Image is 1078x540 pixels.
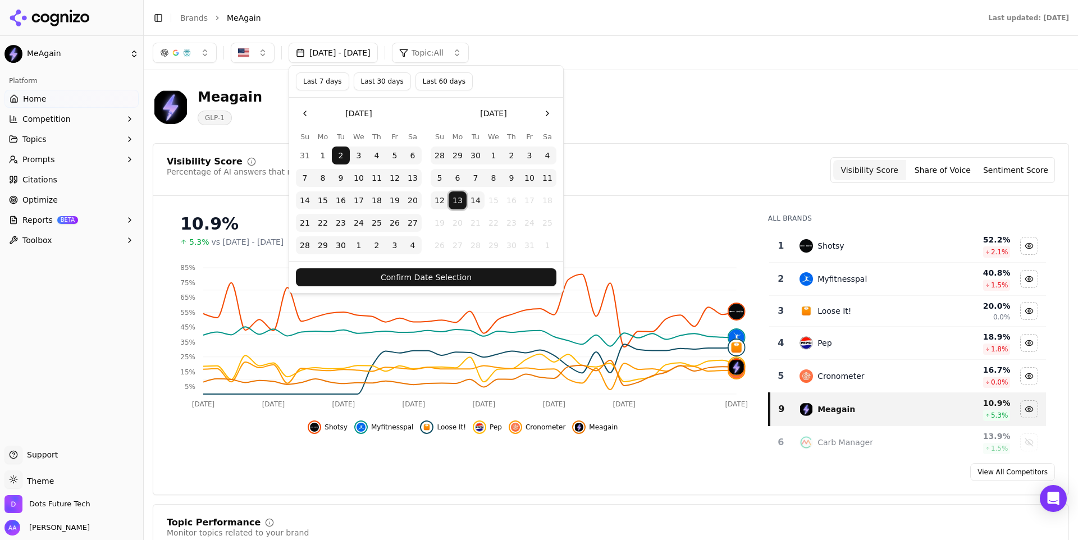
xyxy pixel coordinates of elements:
button: Saturday, September 27th, 2025, selected [404,214,422,232]
tspan: [DATE] [543,400,566,408]
button: Share of Voice [906,160,979,180]
button: Tuesday, October 7th, 2025, selected [467,169,485,187]
img: shotsy [800,239,813,253]
span: Shotsy [325,423,348,432]
button: Sunday, October 12th, 2025, selected [431,191,449,209]
div: Shotsy [817,240,844,251]
span: Cronometer [526,423,565,432]
tspan: 15% [180,368,195,376]
button: Wednesday, October 1st, 2025, selected [485,147,503,164]
div: Monitor topics related to your brand [167,527,309,538]
button: Tuesday, September 9th, 2025, selected [332,169,350,187]
img: shotsy [729,304,744,319]
button: Hide shotsy data [308,420,348,434]
img: cronometer [511,423,520,432]
button: Monday, September 29th, 2025, selected [449,147,467,164]
span: [PERSON_NAME] [25,523,90,533]
tspan: 55% [180,309,195,317]
th: Wednesday [350,131,368,142]
span: Topics [22,134,47,145]
a: View All Competitors [970,463,1055,481]
button: Visibility Score [833,160,906,180]
button: Friday, September 19th, 2025, selected [386,191,404,209]
button: Wednesday, October 1st, 2025, selected [350,236,368,254]
button: Tuesday, September 16th, 2025, selected [332,191,350,209]
img: loose it! [422,423,431,432]
button: Topics [4,130,139,148]
div: 10.9% [180,214,746,234]
button: Sunday, October 5th, 2025, selected [431,169,449,187]
span: Citations [22,174,57,185]
span: Toolbox [22,235,52,246]
button: Sentiment Score [979,160,1052,180]
th: Friday [386,131,404,142]
button: Friday, September 26th, 2025, selected [386,214,404,232]
button: Tuesday, September 30th, 2025, selected [467,147,485,164]
div: 1 [774,239,789,253]
span: Dots Future Tech [29,499,90,509]
button: Thursday, September 11th, 2025, selected [368,169,386,187]
img: pep [729,358,744,373]
th: Thursday [503,131,520,142]
button: Open user button [4,520,90,536]
button: Friday, September 12th, 2025, selected [386,169,404,187]
tspan: 35% [180,338,195,346]
button: Go to the Next Month [538,104,556,122]
button: Hide pep data [1020,334,1038,352]
tspan: [DATE] [473,400,496,408]
button: Prompts [4,150,139,168]
div: Percentage of AI answers that mention your brand [167,166,366,177]
button: Go to the Previous Month [296,104,314,122]
tr: 5cronometerCronometer16.7%0.0%Hide cronometer data [769,360,1046,393]
span: BETA [57,216,78,224]
span: 1.8 % [991,345,1008,354]
span: 5.3% [189,236,209,248]
img: carb manager [800,436,813,449]
img: meagain [800,402,813,416]
div: Meagain [817,404,855,415]
img: pep [475,423,484,432]
tspan: [DATE] [192,400,215,408]
tspan: [DATE] [613,400,636,408]
div: 13.9 % [938,431,1010,442]
span: Theme [22,477,54,486]
button: Saturday, September 6th, 2025, selected [404,147,422,164]
tr: 6carb managerCarb Manager13.9%1.5%Show carb manager data [769,426,1046,459]
th: Sunday [296,131,314,142]
button: Show carb manager data [1020,433,1038,451]
button: Hide cronometer data [509,420,565,434]
tspan: 85% [180,264,195,272]
button: Tuesday, September 23rd, 2025, selected [332,214,350,232]
button: Thursday, October 2nd, 2025, selected [368,236,386,254]
button: Hide pep data [473,420,502,434]
button: Thursday, September 25th, 2025, selected [368,214,386,232]
div: 4 [774,336,789,350]
a: Citations [4,171,139,189]
button: Sunday, September 14th, 2025, selected [296,191,314,209]
a: Brands [180,13,208,22]
th: Monday [314,131,332,142]
img: United States [238,47,249,58]
th: Tuesday [467,131,485,142]
span: GLP-1 [198,111,232,125]
button: Today, Tuesday, October 14th, 2025 [467,191,485,209]
button: Monday, September 22nd, 2025, selected [314,214,332,232]
button: Hide meagain data [1020,400,1038,418]
button: Tuesday, September 30th, 2025, selected [332,236,350,254]
div: Carb Manager [817,437,873,448]
button: Thursday, September 4th, 2025, selected [368,147,386,164]
tr: 1shotsyShotsy52.2%2.1%Hide shotsy data [769,230,1046,263]
button: Saturday, October 4th, 2025, selected [404,236,422,254]
tspan: [DATE] [262,400,285,408]
button: Sunday, September 7th, 2025, selected [296,169,314,187]
img: shotsy [310,423,319,432]
div: Open Intercom Messenger [1040,485,1067,512]
button: Hide meagain data [572,420,618,434]
button: Sunday, August 31st, 2025 [296,147,314,164]
button: Hide cronometer data [1020,367,1038,385]
tspan: [DATE] [403,400,426,408]
th: Thursday [368,131,386,142]
span: 2.1 % [991,248,1008,257]
div: 2 [774,272,789,286]
button: Friday, October 3rd, 2025, selected [386,236,404,254]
